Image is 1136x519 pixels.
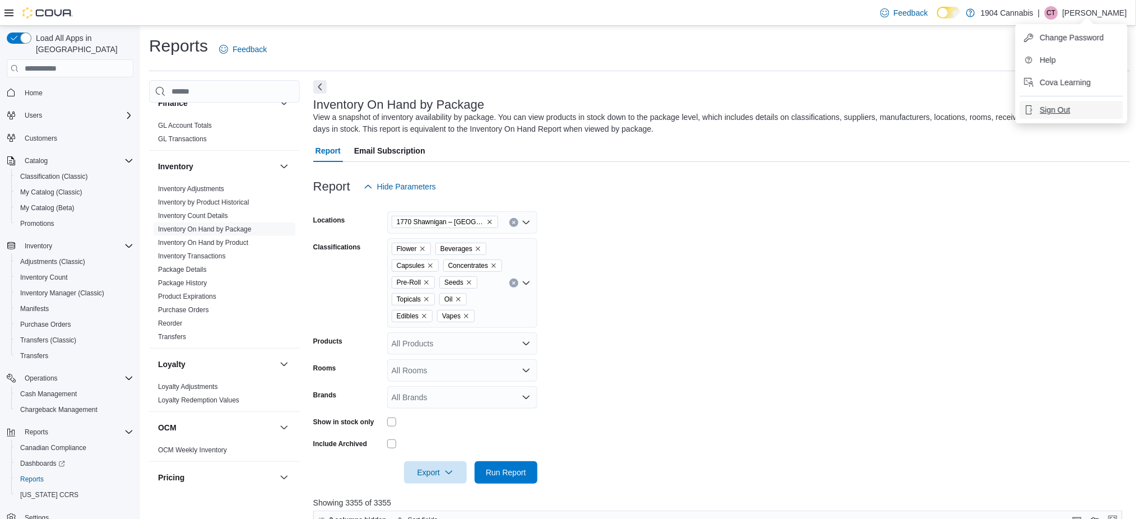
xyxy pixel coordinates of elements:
a: [US_STATE] CCRS [16,488,83,502]
span: Seeds [439,276,477,289]
button: Help [1020,51,1123,69]
span: CT [1047,6,1056,20]
span: Customers [25,134,57,143]
span: Manifests [16,302,133,316]
button: Remove Oil from selection in this group [455,296,462,303]
span: My Catalog (Beta) [16,201,133,215]
div: OCM [149,443,300,461]
span: Reports [25,428,48,437]
span: Promotions [16,217,133,230]
span: Home [25,89,43,98]
p: [PERSON_NAME] [1063,6,1127,20]
button: Open list of options [522,218,531,227]
button: Canadian Compliance [11,440,138,456]
span: Beverages [435,243,486,255]
span: Email Subscription [354,140,425,162]
button: Reports [11,471,138,487]
span: Inventory Transactions [158,252,226,261]
button: Run Report [475,461,537,484]
a: Loyalty Redemption Values [158,396,239,404]
a: Inventory On Hand by Package [158,225,252,233]
span: Oil [439,293,467,305]
div: Finance [149,119,300,150]
a: Inventory Count [16,271,72,284]
a: Product Expirations [158,293,216,300]
span: Export [411,461,460,484]
span: Transfers [16,349,133,363]
div: Loyalty [149,380,300,411]
span: Adjustments (Classic) [16,255,133,268]
a: Manifests [16,302,53,316]
span: Dashboards [20,459,65,468]
div: Inventory [149,182,300,348]
button: OCM [158,422,275,433]
a: Package Details [158,266,207,274]
button: Finance [277,96,291,110]
span: GL Transactions [158,135,207,143]
a: Transfers [16,349,53,363]
span: Inventory On Hand by Package [158,225,252,234]
span: Sign Out [1040,104,1070,115]
span: Help [1040,54,1056,66]
a: Dashboards [11,456,138,471]
a: Dashboards [16,457,69,470]
a: Inventory Count Details [158,212,228,220]
h3: Inventory On Hand by Package [313,98,485,112]
span: Purchase Orders [20,320,71,329]
a: Inventory Adjustments [158,185,224,193]
span: Operations [20,372,133,385]
span: Inventory Adjustments [158,184,224,193]
div: View a snapshot of inventory availability by package. You can view products in stock down to the ... [313,112,1125,135]
button: My Catalog (Classic) [11,184,138,200]
span: Load All Apps in [GEOGRAPHIC_DATA] [31,33,133,55]
p: 1904 Cannabis [981,6,1033,20]
span: Classification (Classic) [16,170,133,183]
button: Clear input [509,218,518,227]
button: Change Password [1020,29,1123,47]
span: 1770 Shawnigan – Mill Bay Road [392,216,498,228]
span: Inventory [20,239,133,253]
span: Run Report [486,467,526,478]
span: Vapes [437,310,475,322]
a: Reorder [158,319,182,327]
span: Cash Management [16,387,133,401]
span: Catalog [25,156,48,165]
button: Adjustments (Classic) [11,254,138,270]
span: Package History [158,279,207,288]
span: My Catalog (Classic) [16,186,133,199]
label: Brands [313,391,336,400]
span: Feedback [894,7,928,18]
span: Users [25,111,42,120]
a: My Catalog (Classic) [16,186,87,199]
button: Remove Vapes from selection in this group [463,313,470,319]
span: Flower [392,243,431,255]
a: Customers [20,132,62,145]
button: Reports [2,424,138,440]
span: OCM Weekly Inventory [158,446,227,455]
button: Inventory Manager (Classic) [11,285,138,301]
span: Inventory On Hand by Product [158,238,248,247]
span: Adjustments (Classic) [20,257,85,266]
button: Operations [2,370,138,386]
span: Operations [25,374,58,383]
button: Users [2,108,138,123]
span: Washington CCRS [16,488,133,502]
span: Capsules [397,260,425,271]
button: Catalog [2,153,138,169]
span: Inventory Count [20,273,68,282]
a: Inventory Manager (Classic) [16,286,109,300]
label: Include Archived [313,439,367,448]
span: Classification (Classic) [20,172,88,181]
span: Chargeback Management [20,405,98,414]
span: Transfers [158,332,186,341]
span: Inventory Manager (Classic) [16,286,133,300]
span: Inventory Count [16,271,133,284]
h3: Pricing [158,472,184,483]
span: Purchase Orders [16,318,133,331]
span: Transfers (Classic) [20,336,76,345]
span: Concentrates [443,259,502,272]
a: Classification (Classic) [16,170,92,183]
button: Next [313,80,327,94]
span: Inventory Count Details [158,211,228,220]
button: Remove Concentrates from selection in this group [490,262,497,269]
